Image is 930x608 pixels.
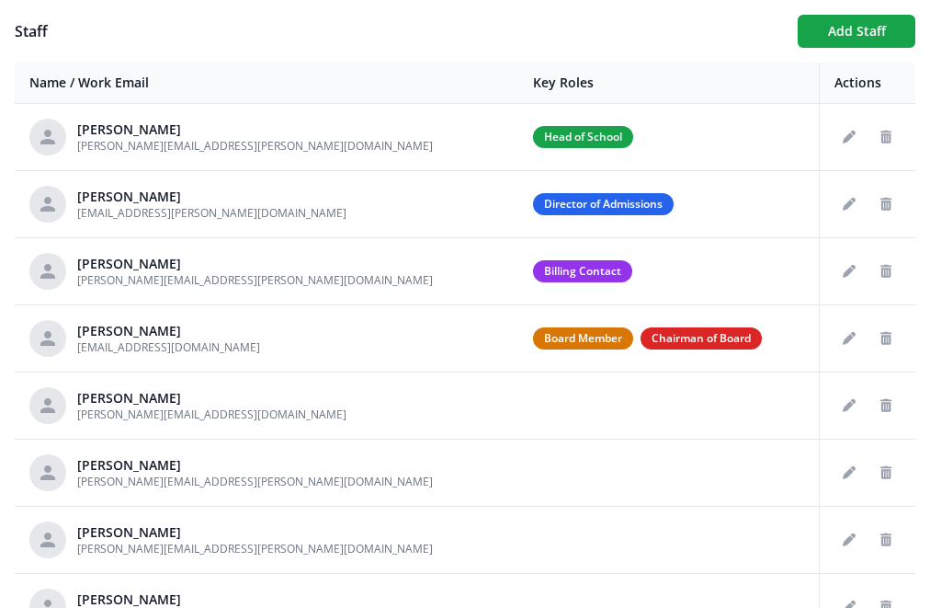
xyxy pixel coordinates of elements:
[798,15,915,48] button: Add Staff
[15,63,518,104] th: Name / Work Email
[834,324,864,353] button: Edit staff
[533,126,633,148] span: Head of School
[533,193,674,215] span: Director of Admissions
[77,407,346,422] span: [PERSON_NAME][EMAIL_ADDRESS][DOMAIN_NAME]
[871,458,901,488] button: Delete staff
[77,523,433,542] div: [PERSON_NAME]
[834,257,864,286] button: Edit staff
[871,391,901,420] button: Delete staff
[871,122,901,152] button: Delete staff
[77,456,433,475] div: [PERSON_NAME]
[77,255,433,273] div: [PERSON_NAME]
[77,120,433,139] div: [PERSON_NAME]
[834,391,864,420] button: Edit staff
[834,458,864,488] button: Edit staff
[15,20,783,42] h1: Staff
[77,322,260,340] div: [PERSON_NAME]
[820,63,916,104] th: Actions
[77,541,433,556] span: [PERSON_NAME][EMAIL_ADDRESS][PERSON_NAME][DOMAIN_NAME]
[518,63,820,104] th: Key Roles
[871,525,901,555] button: Delete staff
[77,188,346,206] div: [PERSON_NAME]
[871,257,901,286] button: Delete staff
[77,339,260,355] span: [EMAIL_ADDRESS][DOMAIN_NAME]
[77,474,433,489] span: [PERSON_NAME][EMAIL_ADDRESS][PERSON_NAME][DOMAIN_NAME]
[834,525,864,555] button: Edit staff
[871,189,901,219] button: Delete staff
[533,260,632,282] span: Billing Contact
[641,327,762,350] span: Chairman of Board
[77,205,346,221] span: [EMAIL_ADDRESS][PERSON_NAME][DOMAIN_NAME]
[77,389,346,407] div: [PERSON_NAME]
[834,189,864,219] button: Edit staff
[77,138,433,154] span: [PERSON_NAME][EMAIL_ADDRESS][PERSON_NAME][DOMAIN_NAME]
[871,324,901,353] button: Delete staff
[77,272,433,288] span: [PERSON_NAME][EMAIL_ADDRESS][PERSON_NAME][DOMAIN_NAME]
[834,122,864,152] button: Edit staff
[533,327,633,350] span: Board Member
